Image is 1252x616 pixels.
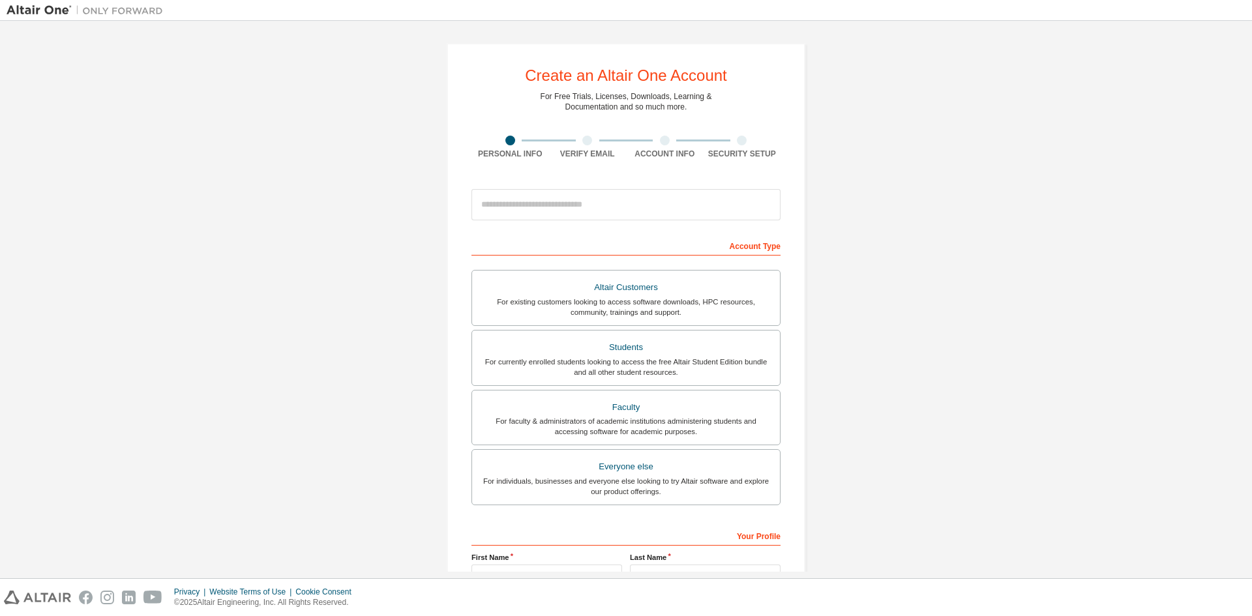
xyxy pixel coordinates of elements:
img: altair_logo.svg [4,591,71,604]
div: For individuals, businesses and everyone else looking to try Altair software and explore our prod... [480,476,772,497]
div: Account Info [626,149,704,159]
div: Account Type [471,235,781,256]
div: Security Setup [704,149,781,159]
label: First Name [471,552,622,563]
p: © 2025 Altair Engineering, Inc. All Rights Reserved. [174,597,359,608]
div: Website Terms of Use [209,587,295,597]
div: Altair Customers [480,278,772,297]
div: For currently enrolled students looking to access the free Altair Student Edition bundle and all ... [480,357,772,377]
div: Verify Email [549,149,627,159]
div: Personal Info [471,149,549,159]
img: facebook.svg [79,591,93,604]
div: For faculty & administrators of academic institutions administering students and accessing softwa... [480,416,772,437]
img: instagram.svg [100,591,114,604]
div: Privacy [174,587,209,597]
div: For Free Trials, Licenses, Downloads, Learning & Documentation and so much more. [541,91,712,112]
label: Last Name [630,552,781,563]
img: youtube.svg [143,591,162,604]
img: linkedin.svg [122,591,136,604]
div: For existing customers looking to access software downloads, HPC resources, community, trainings ... [480,297,772,317]
div: Everyone else [480,458,772,476]
div: Your Profile [471,525,781,546]
div: Students [480,338,772,357]
img: Altair One [7,4,170,17]
div: Faculty [480,398,772,417]
div: Create an Altair One Account [525,68,727,83]
div: Cookie Consent [295,587,359,597]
